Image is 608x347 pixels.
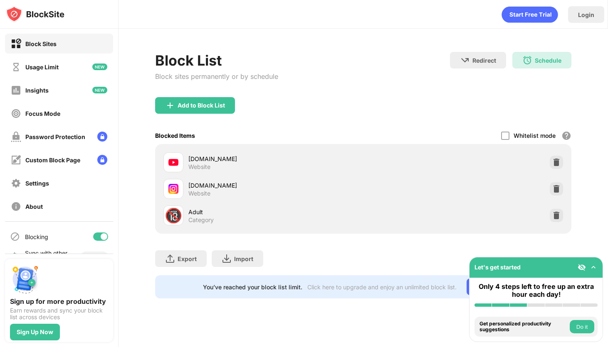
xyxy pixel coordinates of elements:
img: logo-blocksite.svg [6,6,64,22]
img: block-on.svg [11,39,21,49]
img: blocking-icon.svg [10,232,20,242]
div: About [25,203,43,210]
div: Import [234,255,253,262]
div: Website [188,190,210,197]
div: You’ve reached your block list limit. [203,283,302,291]
div: Adult [188,208,363,216]
div: Get personalized productivity suggestions [479,321,568,333]
iframe: Sign in with Google Dialog [437,8,600,85]
div: Earn rewards and sync your block list across devices [10,307,108,320]
img: lock-menu.svg [97,155,107,165]
div: Export [178,255,197,262]
div: Blocked Items [155,132,195,139]
div: Blocking [25,233,48,240]
img: password-protection-off.svg [11,132,21,142]
img: push-signup.svg [10,264,40,294]
div: [DOMAIN_NAME] [188,154,363,163]
div: Focus Mode [25,110,60,117]
div: 🔞 [165,207,182,224]
div: Go Unlimited [467,279,524,295]
div: Only 4 steps left to free up an extra hour each day! [475,283,598,298]
div: Whitelist mode [514,132,556,139]
div: Insights [25,87,49,94]
img: omni-setup-toggle.svg [589,263,598,271]
div: Password Protection [25,133,85,140]
img: lock-menu.svg [97,132,107,142]
img: insights-off.svg [11,85,21,95]
button: Do it [570,320,594,333]
div: Custom Block Page [25,156,80,164]
img: settings-off.svg [11,178,21,188]
div: [DOMAIN_NAME] [188,181,363,190]
img: about-off.svg [11,201,21,212]
img: favicons [168,184,178,194]
img: customize-block-page-off.svg [11,155,21,165]
div: Let's get started [475,264,521,271]
img: eye-not-visible.svg [578,263,586,271]
div: Block sites permanently or by schedule [155,72,278,81]
img: time-usage-off.svg [11,62,21,72]
img: new-icon.svg [92,87,107,93]
div: Add to Block List [178,102,225,109]
img: sync-icon.svg [10,252,20,261]
img: new-icon.svg [92,64,107,70]
div: Block List [155,52,278,69]
div: Settings [25,180,49,187]
div: animation [502,6,558,23]
div: Sign Up Now [17,329,53,335]
div: Usage Limit [25,64,59,71]
div: Sync with other devices [25,249,68,264]
div: Category [188,216,214,224]
div: Sign up for more productivity [10,297,108,305]
div: Website [188,163,210,171]
img: focus-off.svg [11,108,21,119]
div: Block Sites [25,40,57,47]
div: Click here to upgrade and enjoy an unlimited block list. [307,283,457,291]
img: favicons [168,157,178,167]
